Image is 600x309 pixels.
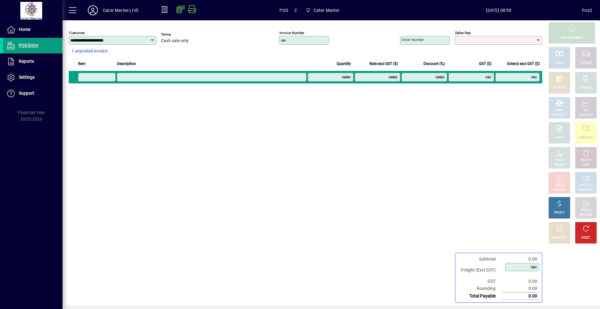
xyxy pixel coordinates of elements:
span: Home [19,27,30,32]
div: CHEQUE [580,61,592,65]
a: Settings [3,70,62,85]
span: Cash sale only [161,38,189,43]
div: LINE [583,163,589,167]
td: 0.00 [502,278,539,285]
td: 0.00 [502,285,539,292]
div: INVOICE [553,188,565,192]
div: PRODUCT [579,136,593,140]
div: GL [584,108,588,113]
span: 2 [294,5,297,15]
div: ACCOUNT [579,113,593,117]
span: 1 unposted invoice [71,48,107,54]
td: 0.00 [502,292,539,300]
span: Extend excl GST ($) [507,60,540,67]
div: Pos2 [582,5,592,15]
div: SUMMARY [578,188,594,192]
div: PRICE [555,158,564,163]
span: GST ($) [479,60,492,67]
div: PRODUCT [579,183,593,188]
div: PROFIT [554,211,565,215]
a: Support [3,86,62,101]
div: PRODUCT [552,113,566,117]
span: Rate excl GST ($) [369,60,398,67]
span: Item [78,60,86,67]
mat-label: Customer [69,31,85,35]
mat-label: Order number [402,37,424,42]
div: PROCESS SALE [561,36,583,40]
div: SELECT [554,163,565,167]
button: Profile [83,5,103,16]
td: Rounding [458,285,502,292]
div: MISC [556,108,563,113]
span: POS Entry [19,43,38,48]
div: NOTE [555,136,563,140]
span: POS [279,5,288,15]
div: HOLD [555,183,563,188]
mat-label: Invoice number [279,31,304,35]
span: Discount (%) [423,60,445,67]
td: Subtotal [458,256,502,263]
a: Home [3,22,62,37]
div: CHARGE [580,86,592,90]
mat-label: Sales rep [455,31,471,35]
span: Reports [19,59,34,64]
div: INVOICES [579,213,592,217]
span: Cater Marine [314,5,339,15]
td: Freight (Excl GST) [458,263,502,278]
td: GST [458,278,502,285]
span: [DATE] 08:59 [416,5,582,15]
div: Cater Marine LIVE [103,5,139,15]
span: Terms [161,32,198,37]
button: 1 unposted invoice [69,46,110,57]
span: Support [19,91,34,96]
div: CASH [555,61,563,65]
div: DISCOUNT [552,236,567,240]
span: Cater Marine [303,5,342,16]
a: Reports [3,54,62,69]
div: DELETE [581,158,591,163]
td: Total Payable [458,292,502,300]
span: Settings [19,75,35,80]
span: Quantity [337,60,351,67]
td: 0.00 [502,256,539,263]
div: RESET [581,236,591,240]
span: Description [117,60,136,67]
div: EFTPOS [554,86,565,90]
div: RECALL [581,208,592,213]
